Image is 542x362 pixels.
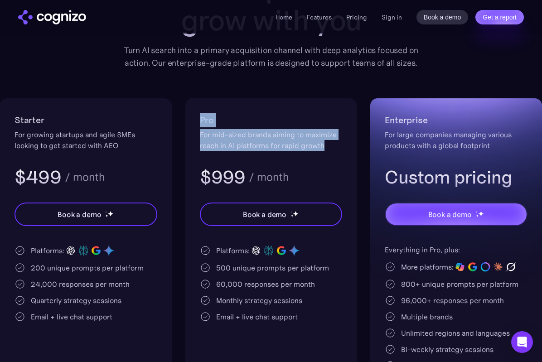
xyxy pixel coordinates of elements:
h3: $499 [15,165,61,189]
div: / month [65,172,105,183]
h3: Custom pricing [385,165,527,189]
div: 800+ unique prompts per platform [401,279,518,290]
div: Book a demo [58,209,101,220]
img: star [478,211,484,217]
div: For growing startups and agile SMEs looking to get started with AEO [15,129,157,151]
div: Multiple brands [401,311,453,322]
h3: $999 [200,165,246,189]
div: Book a demo [243,209,286,220]
img: star [476,214,479,217]
img: star [107,211,113,217]
div: Email + live chat support [31,311,112,322]
div: More platforms: [401,261,454,272]
a: Book a demostarstarstar [385,203,527,226]
div: Platforms: [31,245,64,256]
a: Pricing [346,13,367,21]
div: 60,000 responses per month [216,279,315,290]
a: Home [276,13,292,21]
a: Book a demo [416,10,469,24]
a: home [18,10,86,24]
img: star [105,214,108,217]
a: Book a demostarstarstar [200,203,343,226]
a: Book a demostarstarstar [15,203,157,226]
div: 24,000 responses per month [31,279,130,290]
div: Bi-weekly strategy sessions [401,344,494,355]
div: Platforms: [216,245,250,256]
a: Get a report [475,10,524,24]
div: Monthly strategy sessions [216,295,302,306]
div: Turn AI search into a primary acquisition channel with deep analytics focused on action. Our ente... [117,44,425,69]
img: star [290,214,294,217]
div: / month [249,172,289,183]
h2: Enterprise [385,113,527,127]
div: 200 unique prompts per platform [31,262,144,273]
div: 96,000+ responses per month [401,295,504,306]
img: star [293,211,299,217]
a: Features [307,13,332,21]
div: 500 unique prompts per platform [216,262,329,273]
div: Open Intercom Messenger [511,331,533,353]
div: Quarterly strategy sessions [31,295,121,306]
a: Sign in [382,12,402,23]
div: Unlimited regions and languages [401,328,510,338]
div: Book a demo [428,209,472,220]
img: star [105,211,106,212]
h2: Starter [15,113,157,127]
div: For large companies managing various products with a global footprint [385,129,527,151]
img: star [476,211,477,212]
div: Everything in Pro, plus: [385,244,527,255]
h2: Pro [200,113,343,127]
div: Email + live chat support [216,311,298,322]
img: star [290,211,292,212]
img: cognizo logo [18,10,86,24]
div: For mid-sized brands aiming to maximize reach in AI platforms for rapid growth [200,129,343,151]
